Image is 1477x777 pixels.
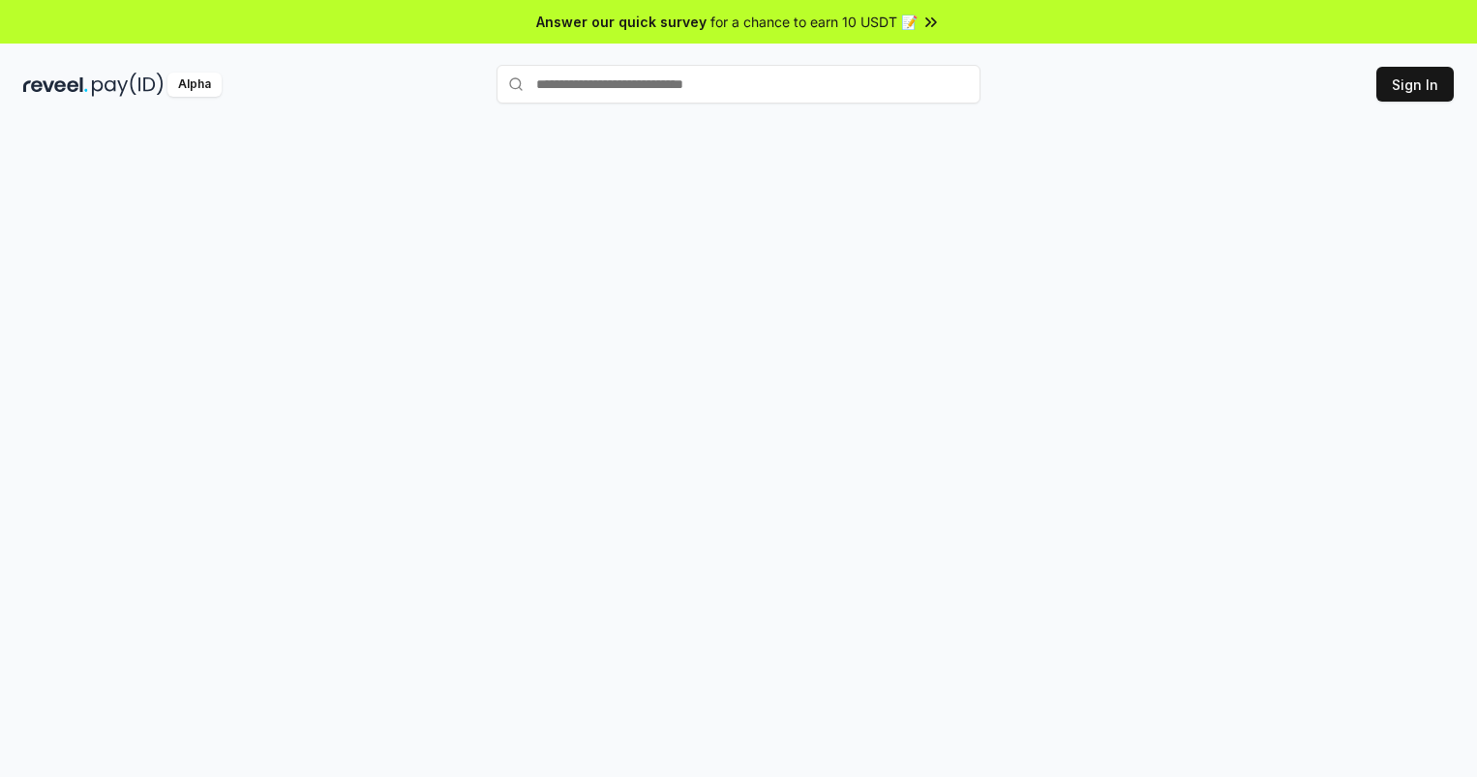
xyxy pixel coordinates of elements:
div: Alpha [167,73,222,97]
img: reveel_dark [23,73,88,97]
span: for a chance to earn 10 USDT 📝 [710,12,918,32]
img: pay_id [92,73,164,97]
span: Answer our quick survey [536,12,707,32]
button: Sign In [1376,67,1454,102]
